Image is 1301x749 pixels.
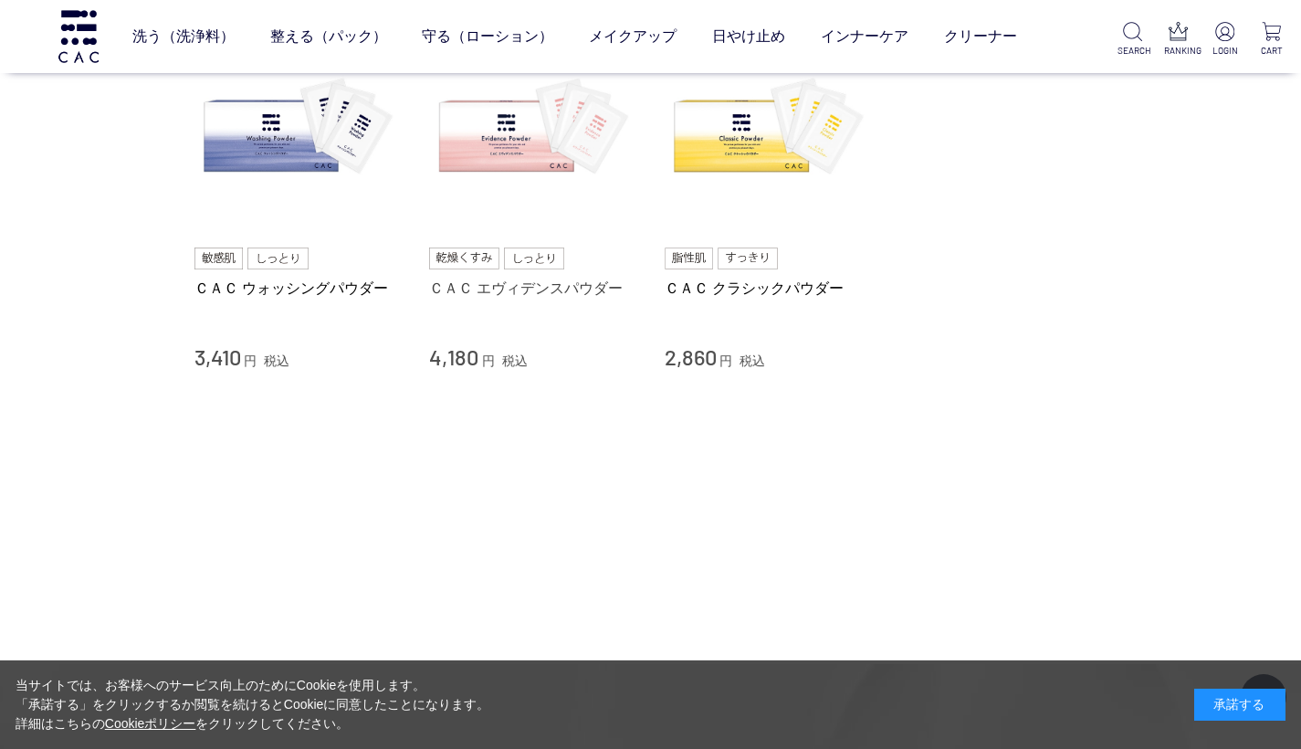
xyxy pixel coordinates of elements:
p: CART [1256,44,1286,58]
img: 乾燥くすみ [429,248,499,269]
a: SEARCH [1117,22,1148,58]
a: ＣＡＣ ウォッシングパウダー [194,279,403,298]
p: SEARCH [1117,44,1148,58]
a: RANKING [1164,22,1194,58]
img: ＣＡＣ ウォッシングパウダー [194,26,403,234]
span: 税込 [740,353,765,368]
span: 円 [482,353,495,368]
a: Cookieポリシー [105,716,196,731]
img: logo [56,10,101,62]
span: 円 [244,353,257,368]
img: 敏感肌 [194,248,244,269]
a: 守る（ローション） [422,11,553,62]
a: インナーケア [821,11,908,62]
img: すっきり [718,248,778,269]
span: 円 [719,353,732,368]
span: 2,860 [665,343,717,370]
a: LOGIN [1211,22,1241,58]
a: CART [1256,22,1286,58]
img: ＣＡＣ クラシックパウダー [665,26,873,234]
p: LOGIN [1211,44,1241,58]
p: RANKING [1164,44,1194,58]
div: 承諾する [1194,689,1285,721]
a: ＣＡＣ クラシックパウダー [665,279,873,298]
img: ＣＡＣ エヴィデンスパウダー [429,26,637,234]
img: しっとり [504,248,564,269]
a: メイクアップ [589,11,677,62]
span: 4,180 [429,343,478,370]
span: 税込 [502,353,528,368]
a: クリーナー [944,11,1017,62]
a: 日やけ止め [712,11,785,62]
a: 洗う（洗浄料） [132,11,235,62]
img: しっとり [247,248,308,269]
a: 整える（パック） [270,11,387,62]
div: 当サイトでは、お客様へのサービス向上のためにCookieを使用します。 「承諾する」をクリックするか閲覧を続けるとCookieに同意したことになります。 詳細はこちらの をクリックしてください。 [16,676,490,733]
a: ＣＡＣ エヴィデンスパウダー [429,279,637,298]
span: 3,410 [194,343,241,370]
span: 税込 [264,353,289,368]
img: 脂性肌 [665,248,713,269]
